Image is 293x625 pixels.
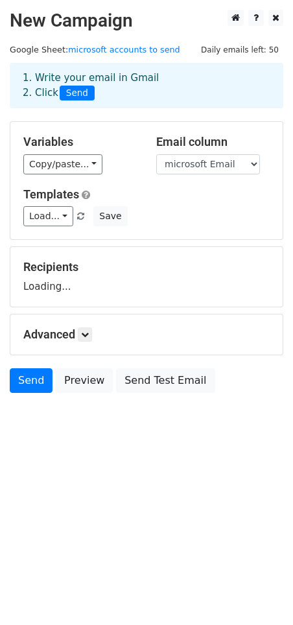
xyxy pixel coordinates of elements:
div: Loading... [23,260,270,294]
h5: Recipients [23,260,270,274]
button: Save [93,206,127,226]
h5: Email column [156,135,270,149]
a: Send [10,368,53,393]
h5: Variables [23,135,137,149]
span: Send [60,86,95,101]
a: Daily emails left: 50 [196,45,283,54]
div: 1. Write your email in Gmail 2. Click [13,71,280,100]
small: Google Sheet: [10,45,180,54]
a: Copy/paste... [23,154,102,174]
h5: Advanced [23,327,270,342]
a: Preview [56,368,113,393]
h2: New Campaign [10,10,283,32]
a: microsoft accounts to send [68,45,180,54]
a: Send Test Email [116,368,215,393]
span: Daily emails left: 50 [196,43,283,57]
a: Load... [23,206,73,226]
a: Templates [23,187,79,201]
